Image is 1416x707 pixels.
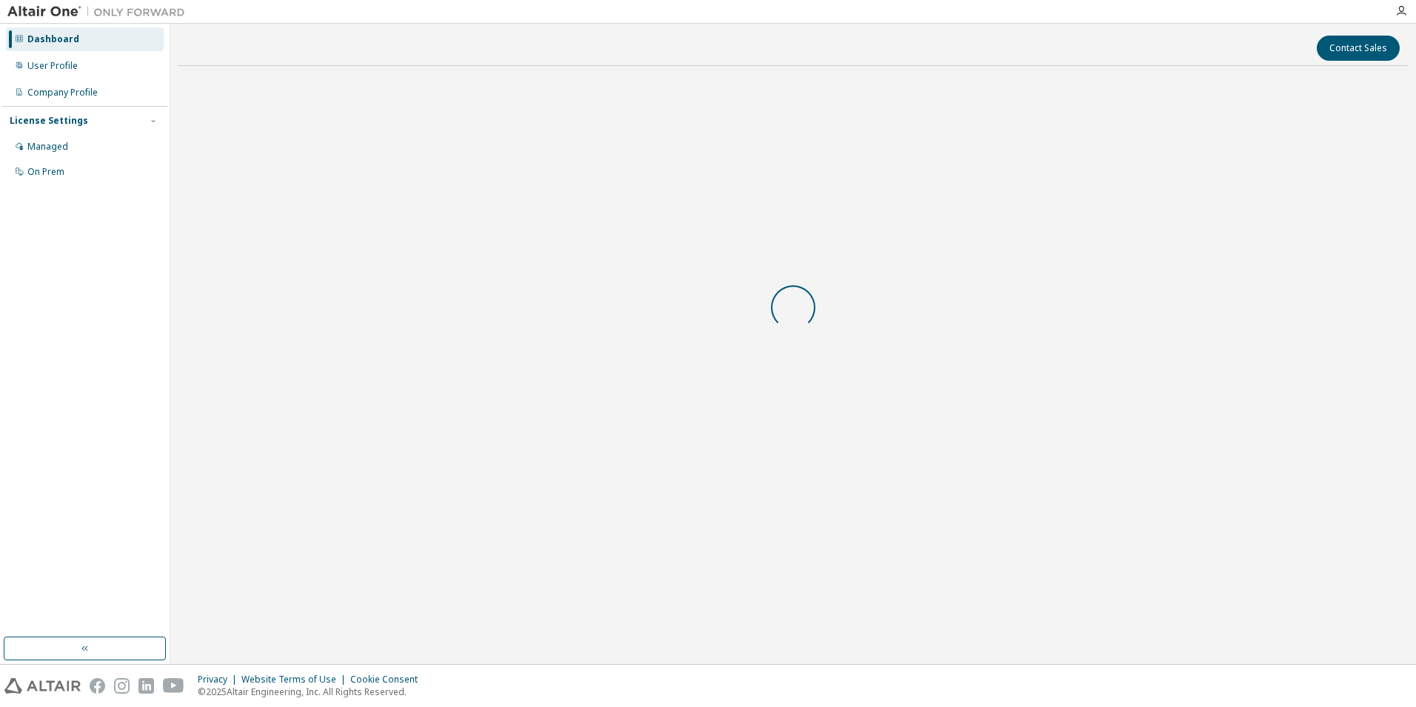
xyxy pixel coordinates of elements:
img: youtube.svg [163,678,184,694]
div: Cookie Consent [350,674,427,686]
div: License Settings [10,115,88,127]
div: On Prem [27,166,64,178]
img: instagram.svg [114,678,130,694]
img: Altair One [7,4,193,19]
div: Dashboard [27,33,79,45]
div: Managed [27,141,68,153]
div: Company Profile [27,87,98,99]
div: Privacy [198,674,241,686]
img: linkedin.svg [138,678,154,694]
p: © 2025 Altair Engineering, Inc. All Rights Reserved. [198,686,427,698]
div: User Profile [27,60,78,72]
div: Website Terms of Use [241,674,350,686]
img: altair_logo.svg [4,678,81,694]
button: Contact Sales [1317,36,1400,61]
img: facebook.svg [90,678,105,694]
